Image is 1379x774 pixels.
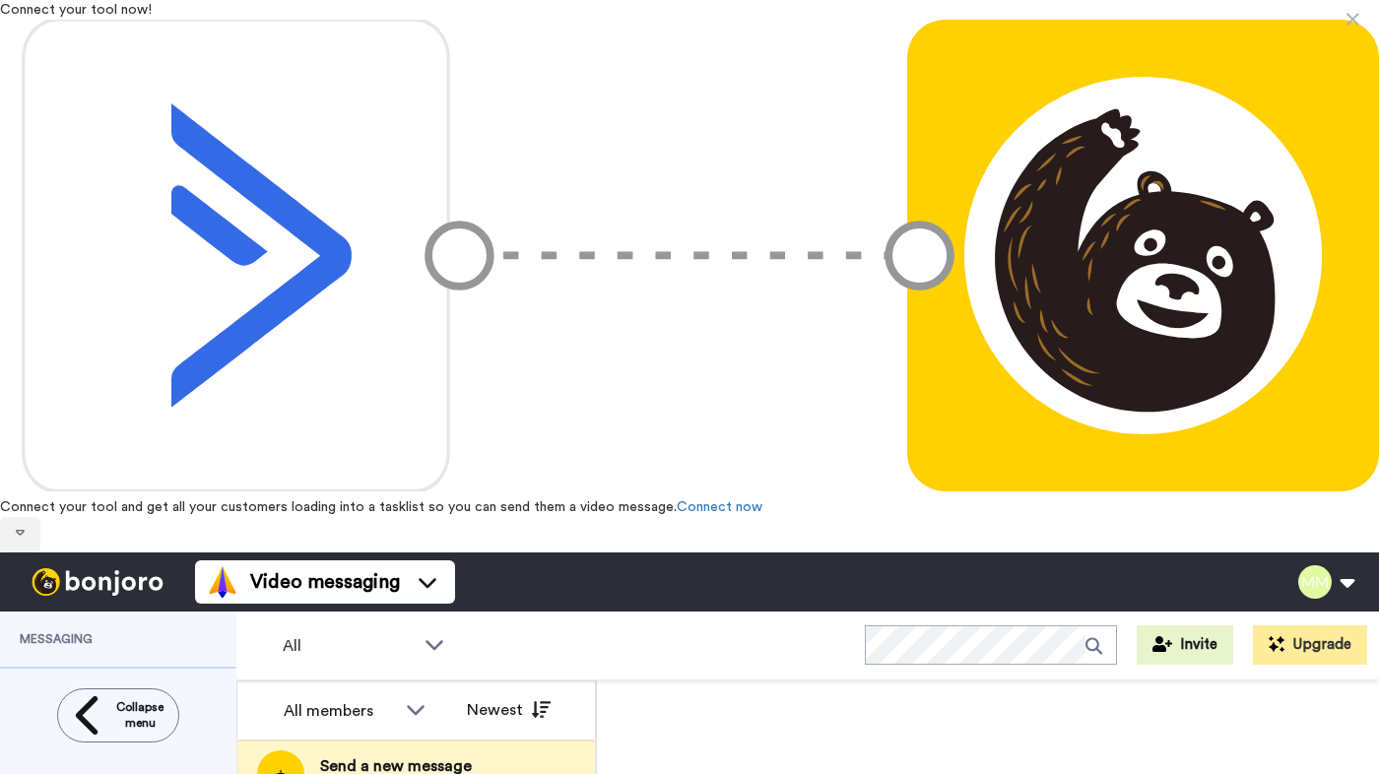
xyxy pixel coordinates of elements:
button: Upgrade [1253,625,1367,665]
img: bj-logo-header-white.svg [24,568,171,596]
button: Newest [452,690,565,730]
a: Connect now [677,500,762,514]
span: All [283,634,415,658]
div: All members [284,699,396,723]
span: Collapse menu [116,699,164,731]
button: Invite [1137,625,1233,665]
img: vm-color.svg [207,566,238,598]
button: Collapse menu [57,688,179,742]
span: Video messaging [250,568,400,596]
